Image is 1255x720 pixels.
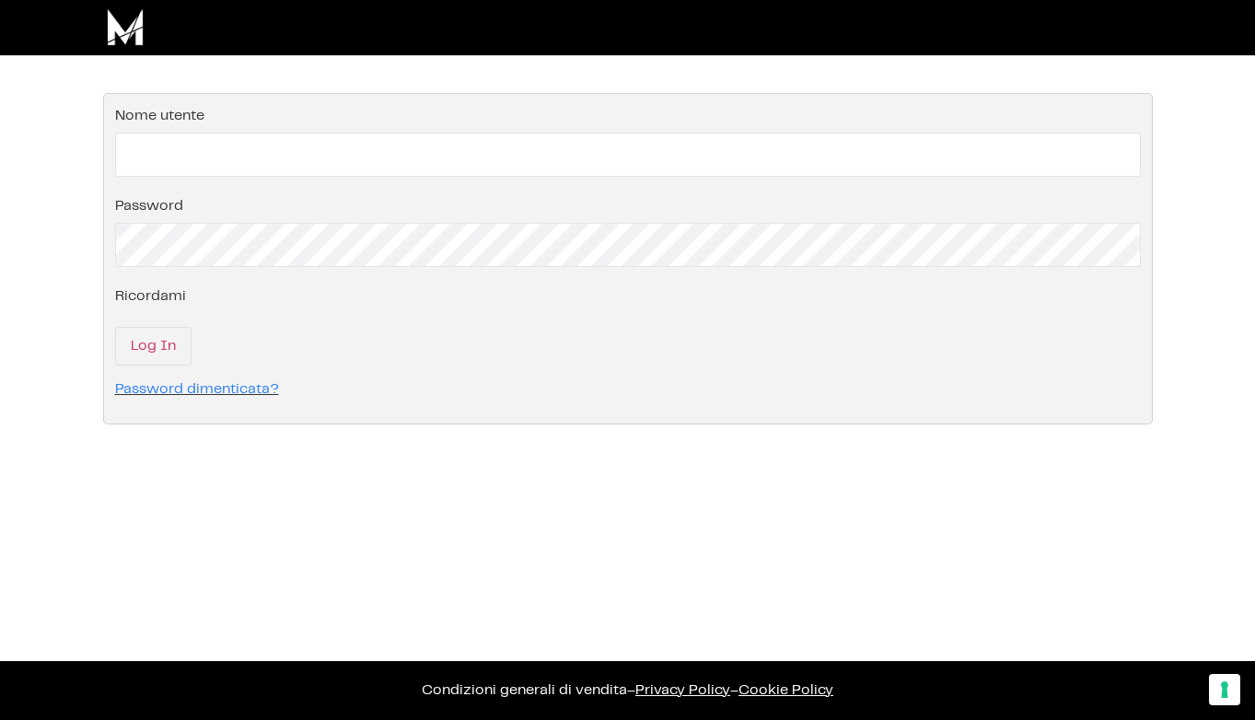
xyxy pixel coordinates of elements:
[115,133,1141,177] input: Nome utente
[738,683,833,697] span: Cookie Policy
[115,289,186,304] label: Ricordami
[1209,674,1240,705] button: Le tue preferenze relative al consenso per le tecnologie di tracciamento
[115,382,279,396] a: Password dimenticata?
[635,683,730,697] a: Privacy Policy
[422,683,627,697] a: Condizioni generali di vendita
[18,679,1237,702] p: – –
[115,199,183,214] label: Password
[115,109,204,123] label: Nome utente
[115,327,192,366] input: Log In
